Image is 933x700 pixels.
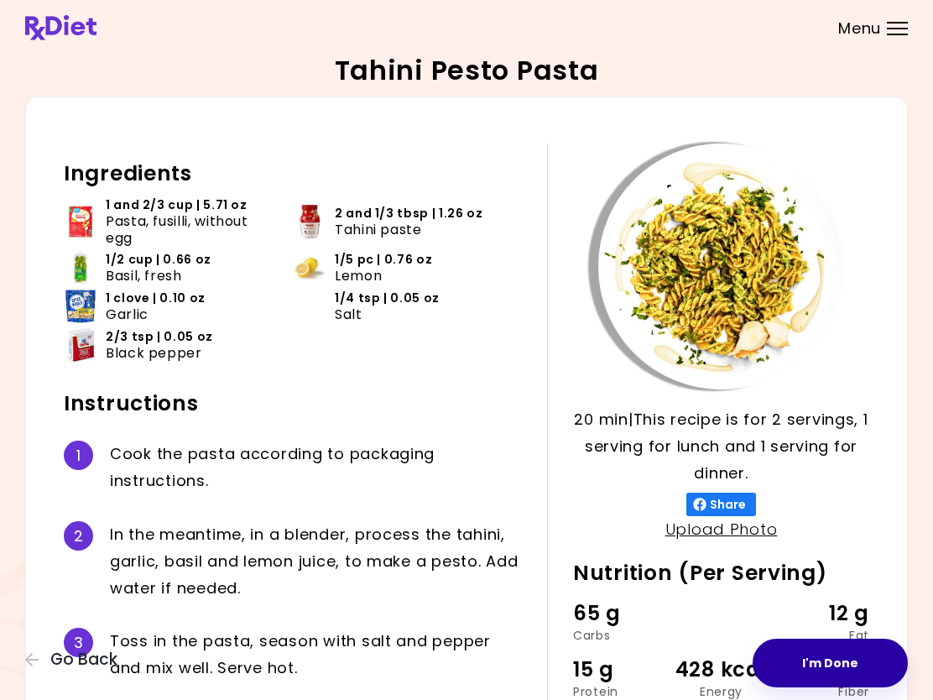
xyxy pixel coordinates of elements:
div: 2 [64,521,93,551]
div: Fat [770,629,869,641]
div: 3 [64,628,93,657]
div: T o s s i n t h e p a s t a , s e a s o n w i t h s a l t a n d p e p p e r a n d m i x w e l l .... [110,628,522,682]
button: Share [686,493,756,516]
span: 1/4 tsp | 0.05 oz [335,290,440,306]
span: 1/2 cup | 0.66 oz [106,252,211,268]
span: 1 clove | 0.10 oz [106,290,206,306]
span: 1/5 pc | 0.76 oz [335,252,432,268]
button: Go Back [25,650,126,669]
h2: Nutrition (Per Serving) [573,560,869,587]
div: 65 g [573,598,672,629]
span: Garlic [106,306,149,322]
span: Share [706,498,749,511]
div: C o o k t h e p a s t a a c c o r d i n g t o p a c k a g i n g i n s t r u c t i o n s . [110,441,522,494]
span: 2/3 tsp | 0.05 oz [106,329,213,345]
button: I'm Done [753,639,908,687]
div: Energy [672,686,771,697]
span: Lemon [335,268,382,284]
span: 1 and 2/3 cup | 5.71 oz [106,197,248,213]
div: I n t h e m e a n t i m e , i n a b l e n d e r , p r o c e s s t h e t a h i n i , g a r l i c ,... [110,521,522,602]
img: RxDiet [25,15,96,40]
span: Pasta, fusilli, without egg [106,213,270,245]
div: 12 g [770,598,869,629]
h2: Instructions [64,390,522,417]
div: 1 [64,441,93,470]
div: Carbs [573,629,672,641]
div: 15 g [573,654,672,686]
span: Black pepper [106,345,202,361]
h2: Ingredients [64,160,522,187]
span: 2 and 1/3 tbsp | 1.26 oz [335,206,482,222]
span: Tahini paste [335,222,422,238]
p: 20 min | This recipe is for 2 servings, 1 serving for lunch and 1 serving for dinner. [573,406,869,487]
div: 428 kcal [672,654,771,686]
h2: Tahini Pesto Pasta [335,57,599,84]
span: Salt [335,306,362,322]
span: Go Back [50,650,117,669]
span: Menu [838,21,881,36]
a: Upload Photo [665,519,778,540]
span: Basil, fresh [106,268,182,284]
div: Fiber [770,686,869,697]
div: Protein [573,686,672,697]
